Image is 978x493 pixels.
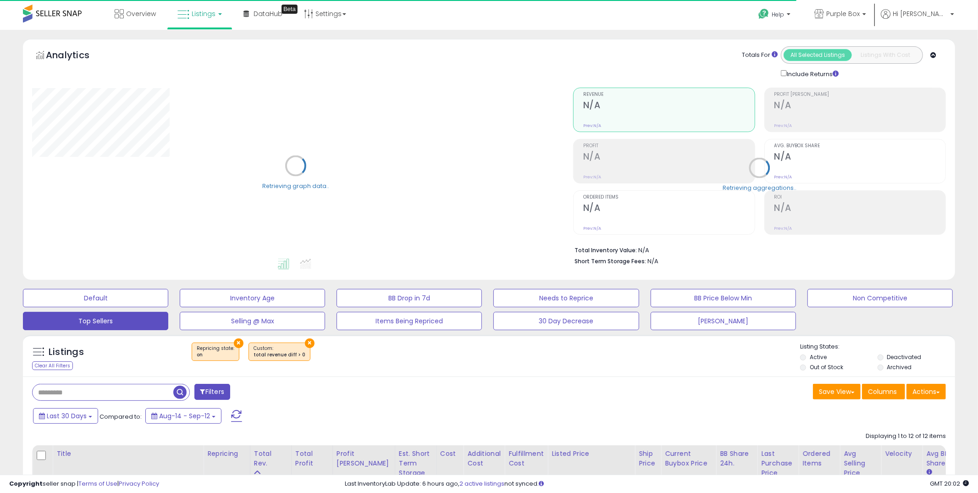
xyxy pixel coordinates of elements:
[254,9,282,18] span: DataHub
[826,9,860,18] span: Purple Box
[807,289,953,307] button: Non Competitive
[851,49,920,61] button: Listings With Cost
[751,1,800,30] a: Help
[180,289,325,307] button: Inventory Age
[180,312,325,330] button: Selling @ Max
[23,312,168,330] button: Top Sellers
[46,49,107,64] h5: Analytics
[651,312,796,330] button: [PERSON_NAME]
[784,49,852,61] button: All Selected Listings
[337,312,482,330] button: Items Being Repriced
[772,11,784,18] span: Help
[192,9,215,18] span: Listings
[262,182,329,190] div: Retrieving graph data..
[126,9,156,18] span: Overview
[758,8,769,20] i: Get Help
[9,479,43,488] strong: Copyright
[893,9,948,18] span: Hi [PERSON_NAME]
[881,9,954,30] a: Hi [PERSON_NAME]
[9,480,159,488] div: seller snap | |
[723,183,796,192] div: Retrieving aggregations..
[651,289,796,307] button: BB Price Below Min
[282,5,298,14] div: Tooltip anchor
[493,289,639,307] button: Needs to Reprice
[337,289,482,307] button: BB Drop in 7d
[493,312,639,330] button: 30 Day Decrease
[23,289,168,307] button: Default
[774,68,850,78] div: Include Returns
[742,51,778,60] div: Totals For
